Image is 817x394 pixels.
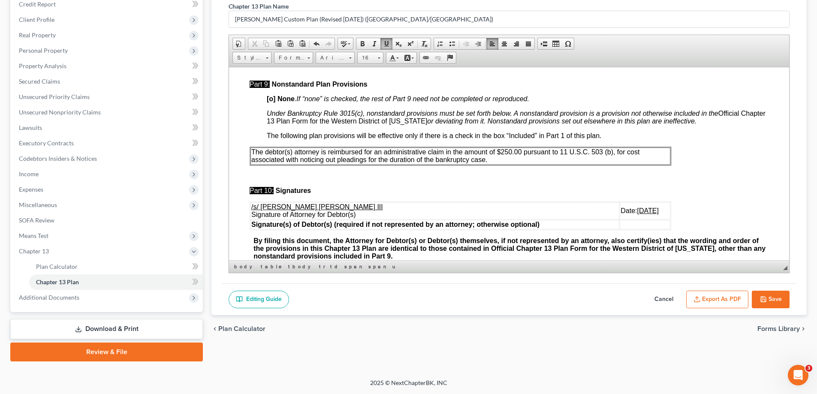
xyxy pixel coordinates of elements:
a: Unsecured Priority Claims [12,89,203,105]
iframe: Rich Text Editor, document-ckeditor [229,67,789,260]
a: Anchor [444,52,456,63]
button: Save [752,291,790,309]
span: Means Test [19,232,48,239]
a: Subscript [392,38,404,49]
a: Arial [316,52,355,64]
span: Chapter 13 Plan [36,278,79,286]
button: Export as PDF [686,291,748,309]
a: Executory Contracts [12,135,203,151]
span: Expenses [19,186,43,193]
span: Real Property [19,31,56,39]
span: Arial [316,52,346,63]
i: chevron_right [800,325,807,332]
a: Unsecured Nonpriority Claims [12,105,203,120]
u: [DATE] [408,140,429,147]
a: u element [391,262,396,271]
a: Styles [232,52,271,64]
a: Link [420,52,432,63]
a: Spell Checker [338,38,353,49]
span: Forms Library [757,325,800,332]
span: Unsecured Nonpriority Claims [19,108,101,116]
span: Resize [783,266,787,270]
a: Lawsuits [12,120,203,135]
strong: By filing this document, the Attorney for Debtor(s) or Debtor(s) themselves, if not represented b... [24,170,537,192]
a: Document Properties [233,38,245,49]
a: Insert/Remove Bulleted List [446,38,458,49]
button: chevron_left Plan Calculator [211,325,265,332]
a: Copy [260,38,272,49]
a: Increase Indent [472,38,484,49]
a: Redo [323,38,335,49]
span: Additional Documents [19,294,79,301]
span: Income [19,170,39,177]
span: Executory Contracts [19,139,74,147]
a: Decrease Indent [460,38,472,49]
a: 16 [357,52,383,64]
input: Enter name... [229,11,789,27]
a: Italic [368,38,380,49]
a: span element [343,262,366,271]
span: Personal Property [19,47,68,54]
a: table element [259,262,286,271]
label: Chapter 13 Plan Name [229,2,289,11]
a: tr element [317,262,328,271]
i: chevron_left [211,325,218,332]
span: Signature(s) of Debtor(s) (required if not represented by an attorney; otherwise optional) [22,153,311,161]
span: Credit Report [19,0,56,8]
a: Editing Guide [229,291,289,309]
a: Chapter 13 Plan [29,274,203,290]
span: Property Analysis [19,62,66,69]
span: SOFA Review [19,217,54,224]
a: Property Analysis [12,58,203,74]
a: Format [274,52,313,64]
a: Table [550,38,562,49]
a: Align Right [510,38,522,49]
span: Secured Claims [19,78,60,85]
a: span element [367,262,390,271]
a: Secured Claims [12,74,203,89]
a: Align Left [486,38,498,49]
a: Insert Page Break for Printing [538,38,550,49]
a: Superscript [404,38,416,49]
a: Background Color [401,52,416,63]
a: Plan Calculator [29,259,203,274]
a: Justify [522,38,534,49]
a: Text Color [386,52,401,63]
button: Cancel [645,291,683,309]
span: Miscellaneous [19,201,57,208]
a: Paste as plain text [284,38,296,49]
a: Undo [311,38,323,49]
span: Date: [392,140,430,147]
span: Plan Calculator [36,263,78,270]
button: Forms Library chevron_right [757,325,807,332]
span: 16 [358,52,375,63]
a: Unlink [432,52,444,63]
span: Client Profile [19,16,54,23]
span: Plan Calculator [218,325,265,332]
a: td element [329,262,342,271]
a: Underline [380,38,392,49]
a: Paste from Word [296,38,308,49]
span: Styles [233,52,263,63]
span: Codebtors Insiders & Notices [19,155,97,162]
div: 2025 © NextChapterBK, INC [164,379,653,394]
a: Center [498,38,510,49]
a: Insert Special Character [562,38,574,49]
a: Review & File [10,343,203,361]
a: tbody element [286,262,317,271]
span: Lawsuits [19,124,42,131]
a: SOFA Review [12,213,203,228]
span: 3 [805,365,812,372]
a: Insert/Remove Numbered List [434,38,446,49]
